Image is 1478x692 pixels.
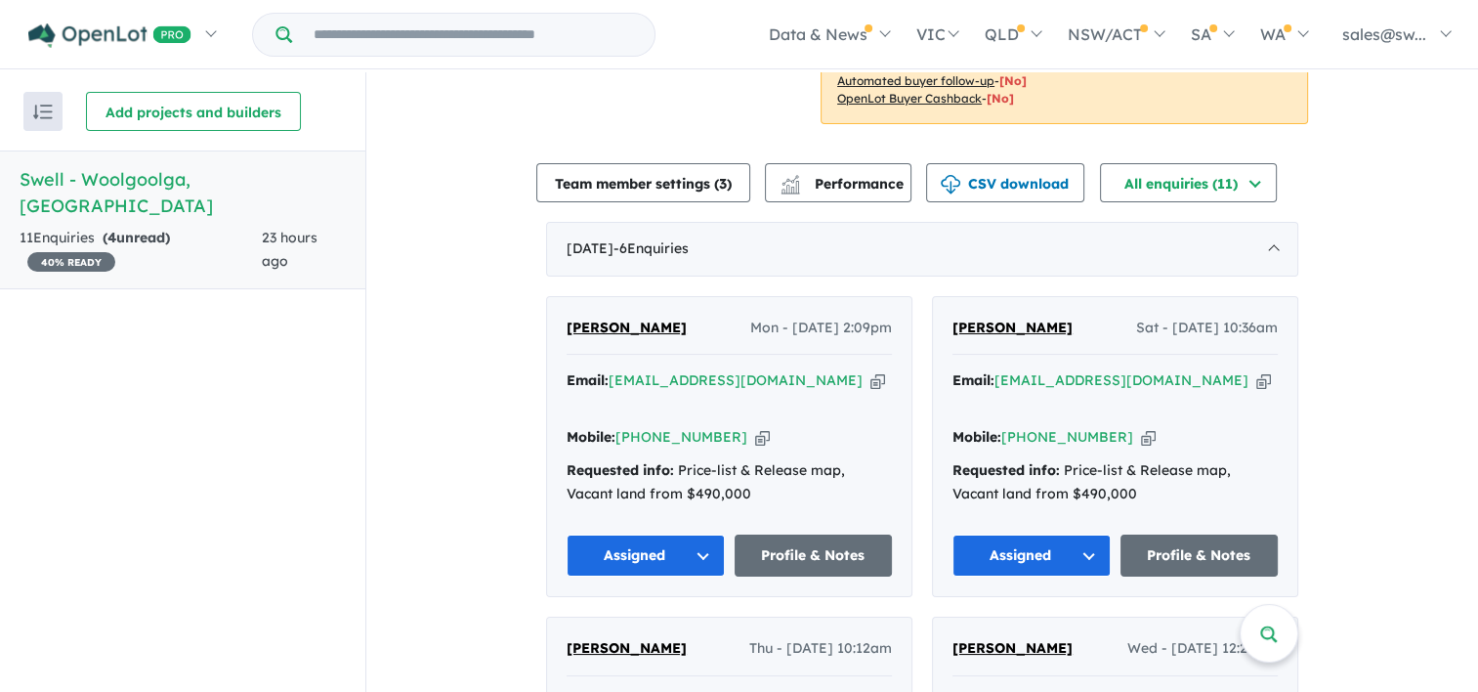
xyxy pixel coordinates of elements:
button: Performance [765,163,911,202]
a: Profile & Notes [735,535,893,577]
img: bar-chart.svg [781,181,800,194]
button: Assigned [567,535,725,577]
strong: Mobile: [952,428,1001,446]
button: Add projects and builders [86,92,301,131]
button: Copy [1141,427,1156,448]
strong: Email: [567,371,609,389]
a: [PERSON_NAME] [567,317,687,340]
a: [EMAIL_ADDRESS][DOMAIN_NAME] [994,371,1248,389]
strong: Mobile: [567,428,615,446]
span: 40 % READY [27,252,115,272]
span: [PERSON_NAME] [567,639,687,657]
button: Copy [1256,370,1271,391]
u: OpenLot Buyer Cashback [837,91,982,106]
span: 23 hours ago [262,229,317,270]
a: [PERSON_NAME] [567,637,687,661]
a: [PHONE_NUMBER] [1001,428,1133,446]
div: Price-list & Release map, Vacant land from $490,000 [952,459,1278,506]
button: CSV download [926,163,1084,202]
button: Team member settings (3) [536,163,750,202]
strong: ( unread) [103,229,170,246]
div: [DATE] [546,222,1298,277]
span: Thu - [DATE] 10:12am [749,637,892,661]
a: [EMAIL_ADDRESS][DOMAIN_NAME] [609,371,863,389]
strong: Requested info: [567,461,674,479]
a: Profile & Notes [1120,535,1279,577]
span: Sat - [DATE] 10:36am [1136,317,1278,340]
button: Copy [755,427,770,448]
span: [PERSON_NAME] [952,319,1073,336]
a: [PHONE_NUMBER] [615,428,747,446]
img: Openlot PRO Logo White [28,23,191,48]
span: [PERSON_NAME] [567,319,687,336]
img: download icon [941,175,960,195]
span: Mon - [DATE] 2:09pm [750,317,892,340]
u: Automated buyer follow-up [837,73,994,88]
img: sort.svg [33,105,53,119]
h5: Swell - Woolgoolga , [GEOGRAPHIC_DATA] [20,166,346,219]
strong: Requested info: [952,461,1060,479]
span: 3 [719,175,727,193]
button: All enquiries (11) [1100,163,1277,202]
button: Assigned [952,535,1111,577]
span: [PERSON_NAME] [952,639,1073,657]
button: Copy [870,370,885,391]
span: sales@sw... [1342,24,1426,44]
span: Wed - [DATE] 12:24pm [1127,637,1278,661]
span: [No] [987,91,1014,106]
span: Performance [783,175,904,193]
img: line-chart.svg [781,175,799,186]
div: Price-list & Release map, Vacant land from $490,000 [567,459,892,506]
span: [No] [999,73,1027,88]
strong: Email: [952,371,994,389]
input: Try estate name, suburb, builder or developer [296,14,651,56]
span: 4 [107,229,116,246]
a: [PERSON_NAME] [952,317,1073,340]
div: 11 Enquir ies [20,227,262,274]
a: [PERSON_NAME] [952,637,1073,661]
span: - 6 Enquir ies [613,239,689,257]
